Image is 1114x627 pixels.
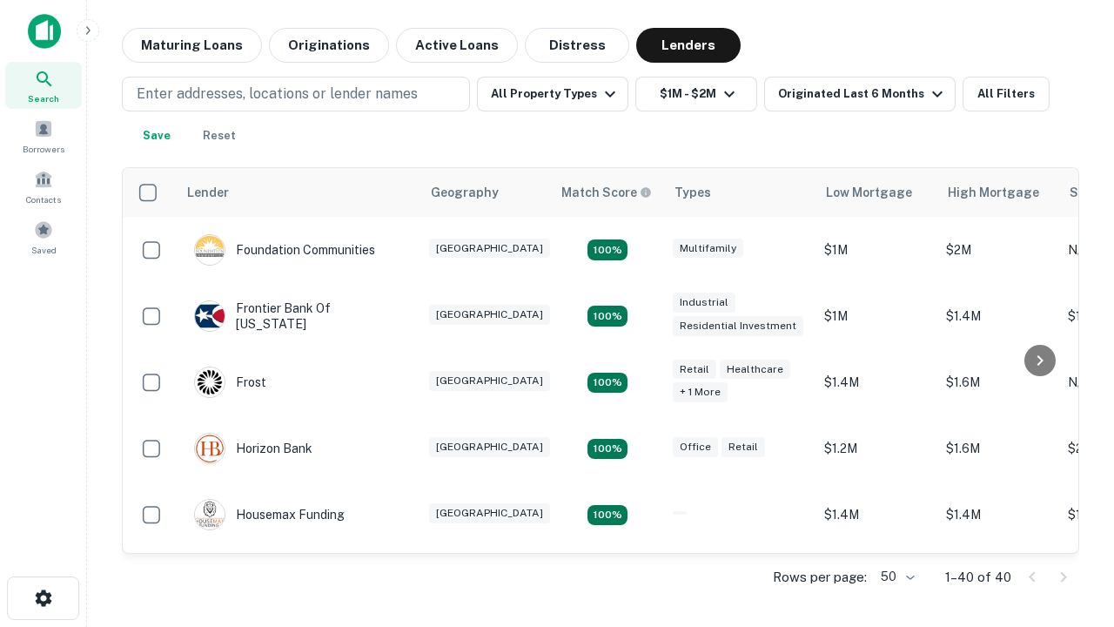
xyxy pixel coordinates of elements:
[673,239,743,259] div: Multifamily
[194,300,403,332] div: Frontier Bank Of [US_STATE]
[673,382,728,402] div: + 1 more
[194,433,312,464] div: Horizon Bank
[773,567,867,588] p: Rows per page:
[429,239,550,259] div: [GEOGRAPHIC_DATA]
[673,316,803,336] div: Residential Investment
[5,112,82,159] a: Borrowers
[815,217,937,283] td: $1M
[5,62,82,109] a: Search
[937,283,1059,349] td: $1.4M
[122,28,262,63] button: Maturing Loans
[937,217,1059,283] td: $2M
[963,77,1050,111] button: All Filters
[26,192,61,206] span: Contacts
[429,437,550,457] div: [GEOGRAPHIC_DATA]
[195,367,225,397] img: picture
[815,482,937,548] td: $1.4M
[129,118,185,153] button: Save your search to get updates of matches that match your search criteria.
[937,349,1059,415] td: $1.6M
[194,367,266,398] div: Frost
[674,182,711,203] div: Types
[5,213,82,260] a: Saved
[137,84,418,104] p: Enter addresses, locations or lender names
[664,168,815,217] th: Types
[673,293,735,313] div: Industrial
[874,564,917,590] div: 50
[187,182,229,203] div: Lender
[396,28,518,63] button: Active Loans
[195,235,225,265] img: picture
[431,182,499,203] div: Geography
[815,415,937,482] td: $1.2M
[587,505,627,526] div: Matching Properties: 4, hasApolloMatch: undefined
[587,306,627,327] div: Matching Properties: 4, hasApolloMatch: undefined
[826,182,912,203] div: Low Mortgage
[477,77,628,111] button: All Property Types
[194,234,375,266] div: Foundation Communities
[945,567,1011,588] p: 1–40 of 40
[937,415,1059,482] td: $1.6M
[636,28,741,63] button: Lenders
[587,439,627,460] div: Matching Properties: 4, hasApolloMatch: undefined
[673,437,718,457] div: Office
[587,373,627,394] div: Matching Properties: 4, hasApolloMatch: undefined
[195,434,225,463] img: picture
[948,182,1039,203] div: High Mortgage
[937,168,1059,217] th: High Mortgage
[429,371,550,391] div: [GEOGRAPHIC_DATA]
[561,183,652,202] div: Capitalize uses an advanced AI algorithm to match your search with the best lender. The match sco...
[194,499,345,530] div: Housemax Funding
[587,239,627,260] div: Matching Properties: 4, hasApolloMatch: undefined
[764,77,956,111] button: Originated Last 6 Months
[778,84,948,104] div: Originated Last 6 Months
[937,548,1059,614] td: $1.6M
[635,77,757,111] button: $1M - $2M
[177,168,420,217] th: Lender
[815,168,937,217] th: Low Mortgage
[191,118,247,153] button: Reset
[195,500,225,529] img: picture
[28,91,59,105] span: Search
[721,437,765,457] div: Retail
[815,548,937,614] td: $1.4M
[23,142,64,156] span: Borrowers
[28,14,61,49] img: capitalize-icon.png
[815,283,937,349] td: $1M
[561,183,648,202] h6: Match Score
[195,301,225,331] img: picture
[1027,488,1114,571] iframe: Chat Widget
[720,360,790,380] div: Healthcare
[31,243,57,257] span: Saved
[937,482,1059,548] td: $1.4M
[429,503,550,523] div: [GEOGRAPHIC_DATA]
[429,305,550,325] div: [GEOGRAPHIC_DATA]
[525,28,629,63] button: Distress
[551,168,664,217] th: Capitalize uses an advanced AI algorithm to match your search with the best lender. The match sco...
[673,360,716,380] div: Retail
[420,168,551,217] th: Geography
[269,28,389,63] button: Originations
[815,349,937,415] td: $1.4M
[5,163,82,210] a: Contacts
[122,77,470,111] button: Enter addresses, locations or lender names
